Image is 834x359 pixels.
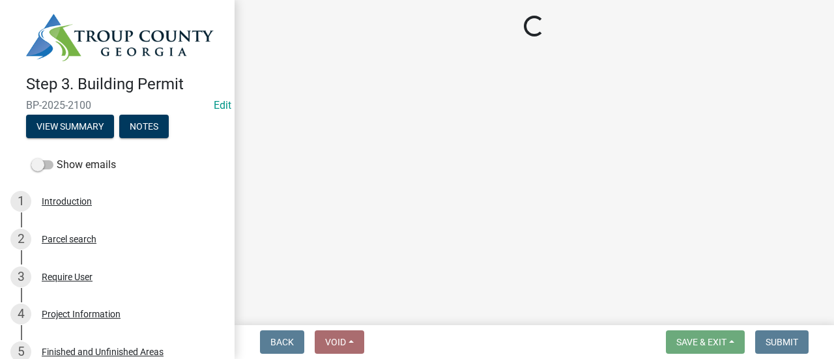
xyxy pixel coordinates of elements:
div: 3 [10,266,31,287]
button: Notes [119,115,169,138]
div: Require User [42,272,93,281]
wm-modal-confirm: Notes [119,122,169,132]
div: Project Information [42,309,121,319]
label: Show emails [31,157,116,173]
a: Edit [214,99,231,111]
button: Submit [755,330,809,354]
div: 1 [10,191,31,212]
button: Void [315,330,364,354]
button: Back [260,330,304,354]
span: Save & Exit [676,337,726,347]
span: Void [325,337,346,347]
div: Introduction [42,197,92,206]
wm-modal-confirm: Edit Application Number [214,99,231,111]
button: View Summary [26,115,114,138]
img: Troup County, Georgia [26,14,214,61]
span: BP-2025-2100 [26,99,208,111]
div: 2 [10,229,31,250]
button: Save & Exit [666,330,745,354]
span: Submit [766,337,798,347]
span: Back [270,337,294,347]
div: Parcel search [42,235,96,244]
h4: Step 3. Building Permit [26,75,224,94]
wm-modal-confirm: Summary [26,122,114,132]
div: Finished and Unfinished Areas [42,347,164,356]
div: 4 [10,304,31,324]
